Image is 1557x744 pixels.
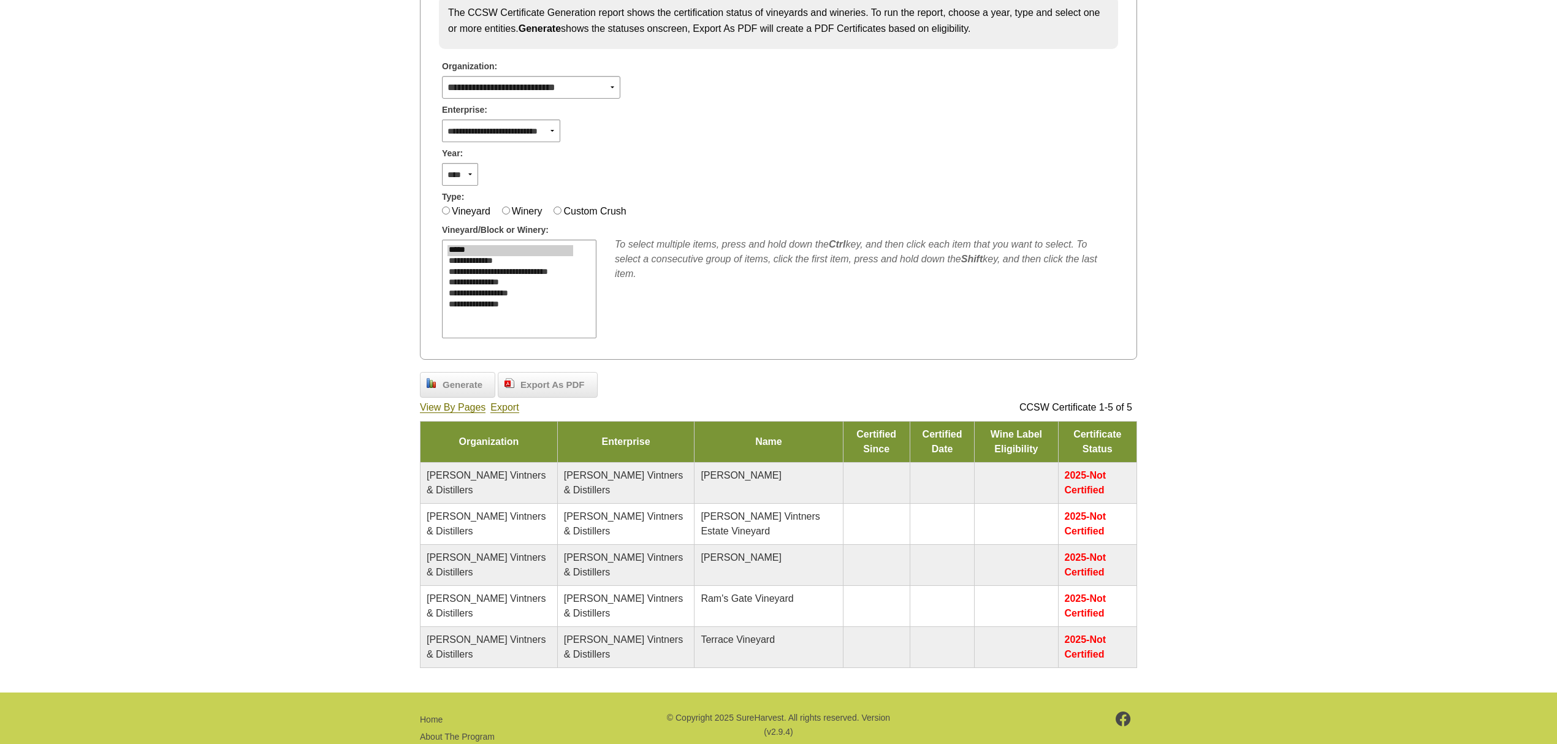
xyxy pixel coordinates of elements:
td: Certified Date [910,422,974,463]
a: Export [490,402,519,413]
span: [PERSON_NAME] Vintners & Distillers [427,552,546,577]
p: The CCSW Certificate Generation report shows the certification status of vineyards and wineries. ... [448,5,1109,36]
b: Shift [961,254,983,264]
span: [PERSON_NAME] [701,552,782,563]
td: Certificate Status [1058,422,1136,463]
span: 2025-Not Certified [1065,511,1106,536]
span: [PERSON_NAME] Vintners & Distillers [564,634,683,659]
span: 2025-Not Certified [1065,634,1106,659]
b: Ctrl [829,239,846,249]
img: chart_bar.png [427,378,436,388]
span: [PERSON_NAME] Vintners & Distillers [564,552,683,577]
span: Vineyard/Block or Winery: [442,224,549,237]
span: 2025-Not Certified [1065,470,1106,495]
span: Organization: [442,60,497,73]
span: [PERSON_NAME] Vintners & Distillers [427,511,546,536]
img: footer-facebook.png [1116,712,1131,726]
span: Generate [436,378,489,392]
a: Export As PDF [498,372,597,398]
a: About The Program [420,732,495,742]
p: © Copyright 2025 SureHarvest. All rights reserved. Version (v2.9.4) [665,711,892,738]
img: doc_pdf.png [504,378,514,388]
a: Generate [420,372,495,398]
td: Wine Label Eligibility [975,422,1058,463]
label: Vineyard [452,206,490,216]
span: Year: [442,147,463,160]
td: Name [695,422,843,463]
span: [PERSON_NAME] [701,470,782,480]
span: Export As PDF [514,378,590,392]
td: Certified Since [843,422,910,463]
span: CCSW Certificate 1-5 of 5 [1019,402,1132,412]
span: [PERSON_NAME] Vintners Estate Vineyard [701,511,820,536]
td: Organization [421,422,558,463]
span: [PERSON_NAME] Vintners & Distillers [564,511,683,536]
span: Enterprise: [442,104,487,116]
span: [PERSON_NAME] Vintners & Distillers [427,634,546,659]
span: 2025-Not Certified [1065,593,1106,618]
label: Custom Crush [563,206,626,216]
td: Enterprise [557,422,695,463]
div: To select multiple items, press and hold down the key, and then click each item that you want to ... [615,237,1115,281]
span: 2025-Not Certified [1065,552,1106,577]
a: View By Pages [420,402,485,413]
span: Terrace Vineyard [701,634,775,645]
span: [PERSON_NAME] Vintners & Distillers [427,593,546,618]
strong: Generate [519,23,561,34]
span: [PERSON_NAME] Vintners & Distillers [427,470,546,495]
span: [PERSON_NAME] Vintners & Distillers [564,593,683,618]
label: Winery [512,206,542,216]
a: Home [420,715,443,724]
span: Ram's Gate Vineyard [701,593,793,604]
span: [PERSON_NAME] Vintners & Distillers [564,470,683,495]
span: Type: [442,191,464,203]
